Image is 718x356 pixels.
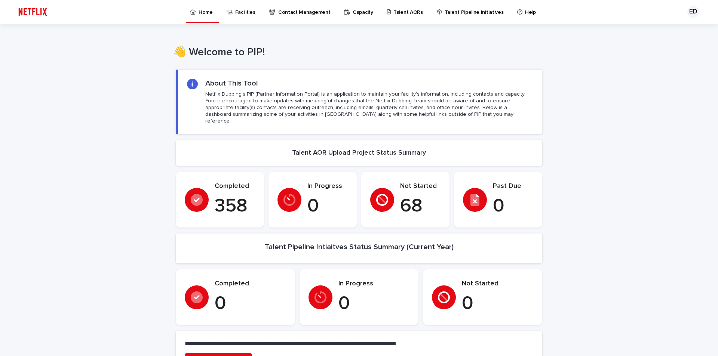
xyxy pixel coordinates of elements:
[687,6,699,18] div: ED
[215,292,286,315] p: 0
[462,292,533,315] p: 0
[215,182,255,191] p: Completed
[493,195,533,217] p: 0
[215,280,286,288] p: Completed
[205,91,533,125] p: Netflix Dubbing's PIP (Partner Information Portal) is an application to maintain your facility's ...
[215,195,255,217] p: 358
[307,195,348,217] p: 0
[292,149,426,157] h2: Talent AOR Upload Project Status Summary
[173,46,540,59] h1: 👋 Welcome to PIP!
[338,280,410,288] p: In Progress
[205,79,258,88] h2: About This Tool
[400,195,441,217] p: 68
[400,182,441,191] p: Not Started
[307,182,348,191] p: In Progress
[462,280,533,288] p: Not Started
[15,4,50,19] img: ifQbXi3ZQGMSEF7WDB7W
[338,292,410,315] p: 0
[493,182,533,191] p: Past Due
[265,242,454,251] h2: Talent Pipeline Intiaitves Status Summary (Current Year)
